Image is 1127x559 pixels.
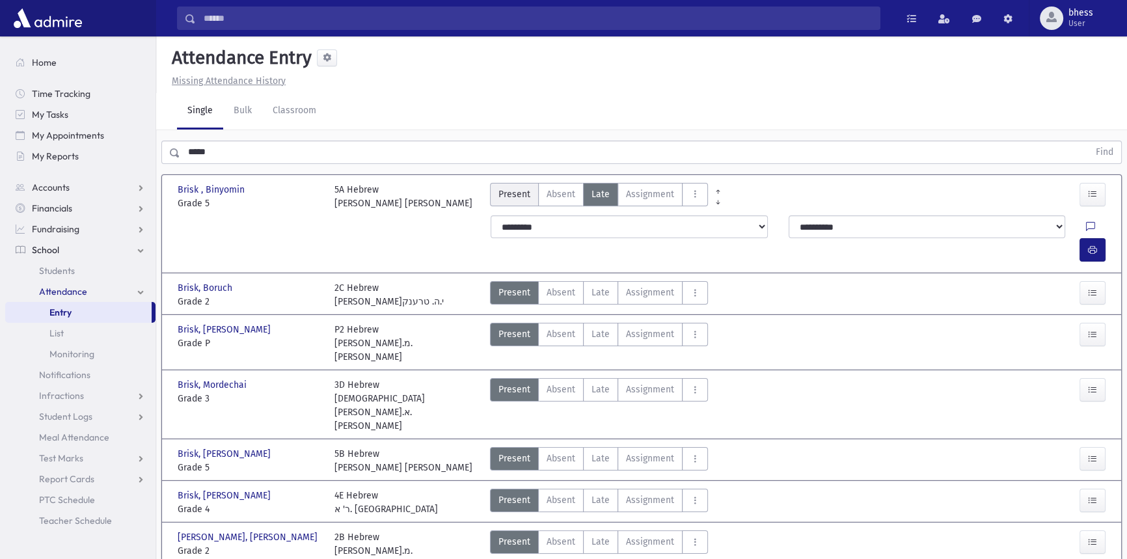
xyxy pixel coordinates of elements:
[5,125,156,146] a: My Appointments
[547,327,575,341] span: Absent
[5,177,156,198] a: Accounts
[498,383,530,396] span: Present
[591,493,610,507] span: Late
[498,327,530,341] span: Present
[547,535,575,549] span: Absent
[547,286,575,299] span: Absent
[5,52,156,73] a: Home
[196,7,880,30] input: Search
[498,286,530,299] span: Present
[334,323,478,364] div: P2 Hebrew [PERSON_NAME].מ. [PERSON_NAME]
[178,461,321,474] span: Grade 5
[167,47,312,69] h5: Attendance Entry
[39,286,87,297] span: Attendance
[32,130,104,141] span: My Appointments
[5,323,156,344] a: List
[626,493,674,507] span: Assignment
[490,447,708,474] div: AttTypes
[5,344,156,364] a: Monitoring
[39,265,75,277] span: Students
[178,392,321,405] span: Grade 3
[5,219,156,239] a: Fundraising
[591,187,610,201] span: Late
[490,281,708,308] div: AttTypes
[626,187,674,201] span: Assignment
[32,244,59,256] span: School
[39,411,92,422] span: Student Logs
[223,93,262,130] a: Bulk
[178,183,247,197] span: Brisk , Binyomin
[547,187,575,201] span: Absent
[49,348,94,360] span: Monitoring
[5,364,156,385] a: Notifications
[49,307,72,318] span: Entry
[591,452,610,465] span: Late
[1088,141,1121,163] button: Find
[5,83,156,104] a: Time Tracking
[178,530,320,544] span: [PERSON_NAME], [PERSON_NAME]
[178,336,321,350] span: Grade P
[178,502,321,516] span: Grade 4
[178,295,321,308] span: Grade 2
[334,281,444,308] div: 2C Hebrew [PERSON_NAME]י.ה. טרענק
[5,198,156,219] a: Financials
[39,390,84,402] span: Infractions
[547,452,575,465] span: Absent
[5,281,156,302] a: Attendance
[39,494,95,506] span: PTC Schedule
[1068,8,1093,18] span: bhess
[498,187,530,201] span: Present
[39,369,90,381] span: Notifications
[490,183,708,210] div: AttTypes
[334,447,472,474] div: 5B Hebrew [PERSON_NAME] [PERSON_NAME]
[626,327,674,341] span: Assignment
[39,473,94,485] span: Report Cards
[32,57,57,68] span: Home
[5,469,156,489] a: Report Cards
[498,452,530,465] span: Present
[334,489,438,516] div: 4E Hebrew ר' א. [GEOGRAPHIC_DATA]
[178,281,235,295] span: Brisk, Boruch
[49,327,64,339] span: List
[626,383,674,396] span: Assignment
[262,93,327,130] a: Classroom
[591,383,610,396] span: Late
[5,489,156,510] a: PTC Schedule
[490,323,708,364] div: AttTypes
[626,452,674,465] span: Assignment
[177,93,223,130] a: Single
[178,378,249,392] span: Brisk, Mordechai
[172,75,286,87] u: Missing Attendance History
[32,182,70,193] span: Accounts
[178,544,321,558] span: Grade 2
[32,109,68,120] span: My Tasks
[5,239,156,260] a: School
[5,260,156,281] a: Students
[32,150,79,162] span: My Reports
[5,302,152,323] a: Entry
[5,510,156,531] a: Teacher Schedule
[1068,18,1093,29] span: User
[591,327,610,341] span: Late
[547,493,575,507] span: Absent
[167,75,286,87] a: Missing Attendance History
[39,452,83,464] span: Test Marks
[32,88,90,100] span: Time Tracking
[5,406,156,427] a: Student Logs
[5,146,156,167] a: My Reports
[626,286,674,299] span: Assignment
[178,197,321,210] span: Grade 5
[32,223,79,235] span: Fundraising
[5,427,156,448] a: Meal Attendance
[178,489,273,502] span: Brisk, [PERSON_NAME]
[39,431,109,443] span: Meal Attendance
[5,448,156,469] a: Test Marks
[334,378,478,433] div: 3D Hebrew [DEMOGRAPHIC_DATA][PERSON_NAME].א. [PERSON_NAME]
[490,489,708,516] div: AttTypes
[32,202,72,214] span: Financials
[498,493,530,507] span: Present
[547,383,575,396] span: Absent
[5,385,156,406] a: Infractions
[490,378,708,433] div: AttTypes
[10,5,85,31] img: AdmirePro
